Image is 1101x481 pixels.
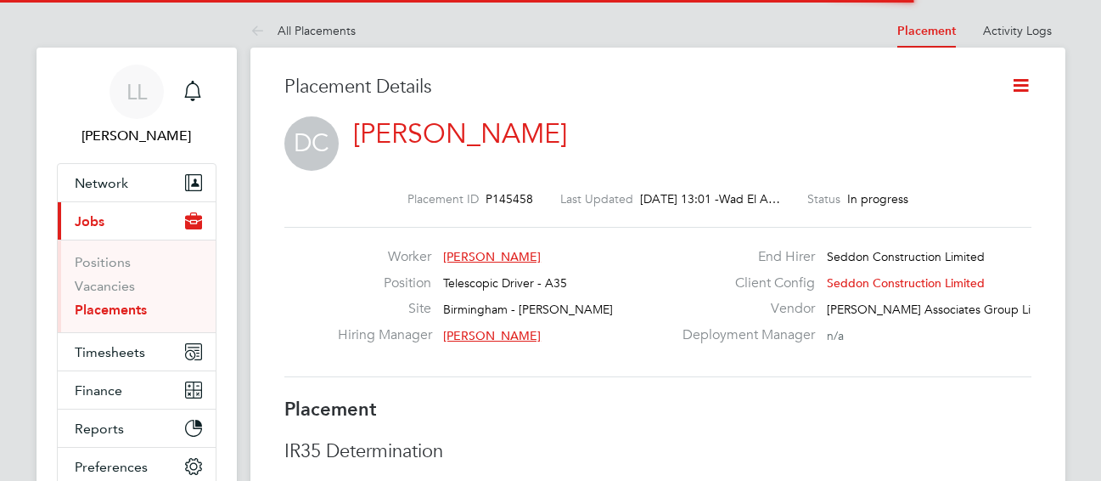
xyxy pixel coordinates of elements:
[75,175,128,191] span: Network
[807,191,840,207] label: Status
[672,300,815,318] label: Vendor
[284,116,339,171] span: DC
[58,371,216,409] button: Finance
[58,240,216,332] div: Jobs
[640,191,719,207] span: [DATE] 13:01 -
[75,344,145,360] span: Timesheets
[827,249,985,264] span: Seddon Construction Limited
[250,23,356,38] a: All Placements
[560,191,633,207] label: Last Updated
[443,328,541,343] span: [PERSON_NAME]
[719,191,780,207] span: Wad El A…
[75,421,124,437] span: Reports
[57,65,216,146] a: LL[PERSON_NAME]
[338,248,431,266] label: Worker
[58,164,216,201] button: Network
[338,274,431,292] label: Position
[847,191,908,207] span: In progress
[75,213,104,229] span: Jobs
[897,24,956,38] a: Placement
[58,333,216,371] button: Timesheets
[284,75,985,99] h3: Placement Details
[75,302,147,318] a: Placements
[827,328,844,343] span: n/a
[443,275,567,291] span: Telescopic Driver - A35
[75,278,135,294] a: Vacancies
[284,439,1031,464] h3: IR35 Determination
[58,202,216,240] button: Jobs
[75,459,148,475] span: Preferences
[75,382,122,399] span: Finance
[672,248,815,266] label: End Hirer
[827,275,985,291] span: Seddon Construction Limited
[353,117,567,150] a: [PERSON_NAME]
[672,326,815,344] label: Deployment Manager
[443,302,613,317] span: Birmingham - [PERSON_NAME]
[486,191,533,207] span: P145458
[284,398,377,421] b: Placement
[827,302,1062,317] span: [PERSON_NAME] Associates Group Limited
[126,81,147,103] span: LL
[672,274,815,292] label: Client Config
[338,326,431,344] label: Hiring Manager
[983,23,1052,38] a: Activity Logs
[338,300,431,318] label: Site
[443,249,541,264] span: [PERSON_NAME]
[75,254,131,270] a: Positions
[58,410,216,447] button: Reports
[57,126,216,146] span: Lesley Littler
[407,191,479,207] label: Placement ID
